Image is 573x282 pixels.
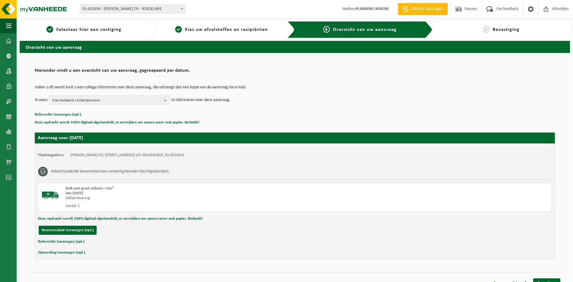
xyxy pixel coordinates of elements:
strong: Plaatsingsadres: [38,153,64,157]
img: BL-SO-LV.png [41,186,60,204]
p: Ik wens [35,96,47,105]
span: 01-001654 - MIROM ROESELARE OV - ROESELARE [80,5,185,13]
h3: Asbesthoudende bouwmaterialen cementgebonden (hechtgebonden) [51,167,169,176]
strong: Van [DATE] [66,191,83,195]
button: Opmerking toevoegen (opt.) [38,249,85,257]
span: 01-001654 - MIROM ROESELARE OV - ROESELARE [80,5,185,14]
span: 3 [323,26,330,33]
p: te informeren over deze aanvraag. [171,96,230,105]
span: Bevestiging [493,27,520,32]
div: Aantal: 2 [66,204,319,208]
span: Selecteer hier een vestiging [56,27,121,32]
button: Nummerplaat toevoegen (opt.) [39,226,97,235]
button: Referentie toevoegen (opt.) [35,111,81,119]
h2: Overzicht van uw aanvraag [20,41,570,53]
span: Offerte aanvragen [410,6,445,12]
div: Zelfaanlevering [66,196,319,201]
button: Deze opdracht wordt 100% digitaal afgehandeld, zo vermijden we samen weer wat papier. Bedankt! [35,119,199,126]
span: 2 [175,26,182,33]
a: Offerte aanvragen [398,3,448,15]
button: Kies bestaand contactpersoon [49,96,170,105]
span: Bulk vast groot volume > 6m³ [66,186,114,190]
h2: Hieronder vindt u een overzicht van uw aanvraag, gegroepeerd per datum. [35,68,555,76]
button: Deze opdracht wordt 100% digitaal afgehandeld, zo vermijden we samen weer wat papier. Bedankt! [38,215,203,223]
p: Indien u dit wenst kunt u een collega informeren over deze aanvraag, die ontvangt dan een kopie v... [35,85,555,90]
td: [PERSON_NAME] OV, [STREET_ADDRESS] (01-001654/BUS, 01-001654) [70,153,184,158]
span: Kies bestaand contactpersoon [52,96,162,105]
span: Overzicht van uw aanvraag [333,27,397,32]
strong: PLANNING MIROM [356,7,389,11]
a: 1Selecteer hier een vestiging [23,26,145,33]
span: 4 [483,26,490,33]
strong: Aanvraag voor [DATE] [38,136,83,140]
a: 2Kies uw afvalstoffen en recipiënten [160,26,283,33]
span: Kies uw afvalstoffen en recipiënten [185,27,268,32]
span: 1 [47,26,53,33]
button: Referentie toevoegen (opt.) [38,238,85,246]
